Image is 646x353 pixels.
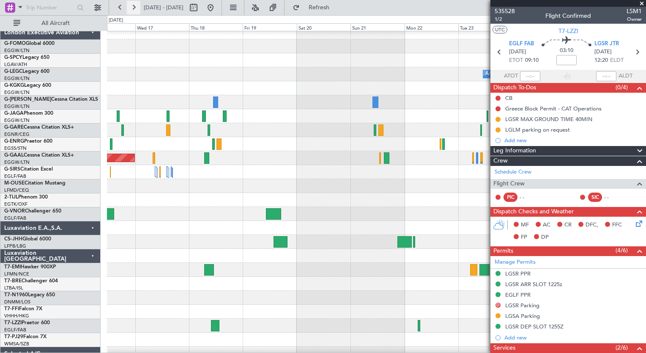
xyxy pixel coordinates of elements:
[610,56,624,65] span: ELDT
[4,195,18,200] span: 2-TIJL
[109,17,123,24] div: [DATE]
[4,341,29,347] a: WMSA/SZB
[4,167,53,172] a: G-SIRSCitation Excel
[493,343,515,353] span: Services
[4,187,29,193] a: LFMD/CEQ
[4,285,23,291] a: LTBA/ISL
[4,89,30,96] a: EGGW/LTN
[4,265,56,270] a: T7-EMIHawker 900XP
[504,72,518,80] span: ATOT
[505,312,540,320] div: LGSA Parking
[4,97,98,102] a: G-[PERSON_NAME]Cessna Citation XLS
[4,181,25,186] span: M-OUSE
[505,281,562,288] div: LGSR ARR SLOT 1225z
[505,323,564,330] div: LGSR DEP SLOT 1255Z
[520,71,540,81] input: --:--
[4,320,50,325] a: T7-LZZIPraetor 600
[493,179,525,189] span: Flight Crew
[4,243,26,249] a: LFPB/LBG
[545,11,591,20] div: Flight Confirmed
[4,215,26,221] a: EGLF/FAB
[4,195,48,200] a: 2-TIJLPhenom 300
[543,221,550,229] span: AC
[509,40,534,48] span: EGLF FAB
[4,306,19,312] span: T7-FFI
[4,125,24,130] span: G-GARE
[493,246,513,256] span: Permits
[4,299,30,305] a: DNMM/LOS
[405,23,458,31] div: Mon 22
[495,258,536,267] a: Manage Permits
[560,47,573,55] span: 03:10
[493,207,574,217] span: Dispatch Checks and Weather
[144,4,183,11] span: [DATE] - [DATE]
[594,40,619,48] span: LGSR JTR
[4,139,24,144] span: G-ENRG
[458,23,512,31] div: Tue 23
[4,125,74,130] a: G-GARECessna Citation XLS+
[4,69,22,74] span: G-LEGC
[505,302,539,309] div: LGSR Parking
[504,137,642,144] div: Add new
[505,105,602,112] div: Greece Block Permit - CAT Operations
[509,48,526,56] span: [DATE]
[504,193,517,202] div: PIC
[4,292,28,298] span: T7-N1960
[4,201,27,207] a: EGTK/OXF
[4,117,30,124] a: EGGW/LTN
[509,56,523,65] span: ETOT
[505,270,531,277] div: LGSR PPR
[289,1,339,14] button: Refresh
[4,75,30,82] a: EGGW/LTN
[9,17,92,30] button: All Aircraft
[22,20,89,26] span: All Aircraft
[4,279,58,284] a: T7-BREChallenger 604
[619,72,632,80] span: ALDT
[4,47,30,54] a: EGGW/LTN
[135,23,189,31] div: Wed 17
[297,23,350,31] div: Sat 20
[4,271,29,277] a: LFMN/NCE
[594,48,612,56] span: [DATE]
[4,83,51,88] a: G-KGKGLegacy 600
[26,1,74,14] input: Trip Number
[4,153,24,158] span: G-GAAL
[4,145,27,152] a: EGSS/STN
[4,237,22,242] span: CS-JHH
[521,233,527,242] span: FP
[350,23,404,31] div: Sun 21
[564,221,572,229] span: CR
[4,279,22,284] span: T7-BRE
[4,41,55,46] a: G-FOMOGlobal 6000
[485,68,623,80] div: A/C Unavailable [GEOGRAPHIC_DATA] ([GEOGRAPHIC_DATA])
[627,7,642,16] span: LSM1
[301,5,337,11] span: Refresh
[81,23,135,31] div: Tue 16
[616,246,628,255] span: (4/6)
[4,131,30,138] a: EGNR/CEG
[541,233,549,242] span: DP
[4,55,22,60] span: G-SPCY
[505,126,570,133] div: LGLM parking on request
[4,327,26,333] a: EGLF/FAB
[4,306,42,312] a: T7-FFIFalcon 7X
[495,303,501,308] button: D
[4,111,53,116] a: G-JAGAPhenom 300
[4,41,26,46] span: G-FOMO
[4,313,29,319] a: VHHH/HKG
[520,193,539,201] div: - -
[4,265,21,270] span: T7-EMI
[612,221,622,229] span: FFC
[505,291,531,298] div: EGLF PPR
[588,193,602,202] div: SIC
[495,168,531,176] a: Schedule Crew
[4,320,22,325] span: T7-LZZI
[594,56,608,65] span: 12:20
[4,173,26,179] a: EGLF/FAB
[4,55,49,60] a: G-SPCYLegacy 650
[4,209,25,214] span: G-VNOR
[525,56,539,65] span: 09:10
[493,146,536,156] span: Leg Information
[4,61,27,68] a: LGAV/ATH
[504,334,642,341] div: Add new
